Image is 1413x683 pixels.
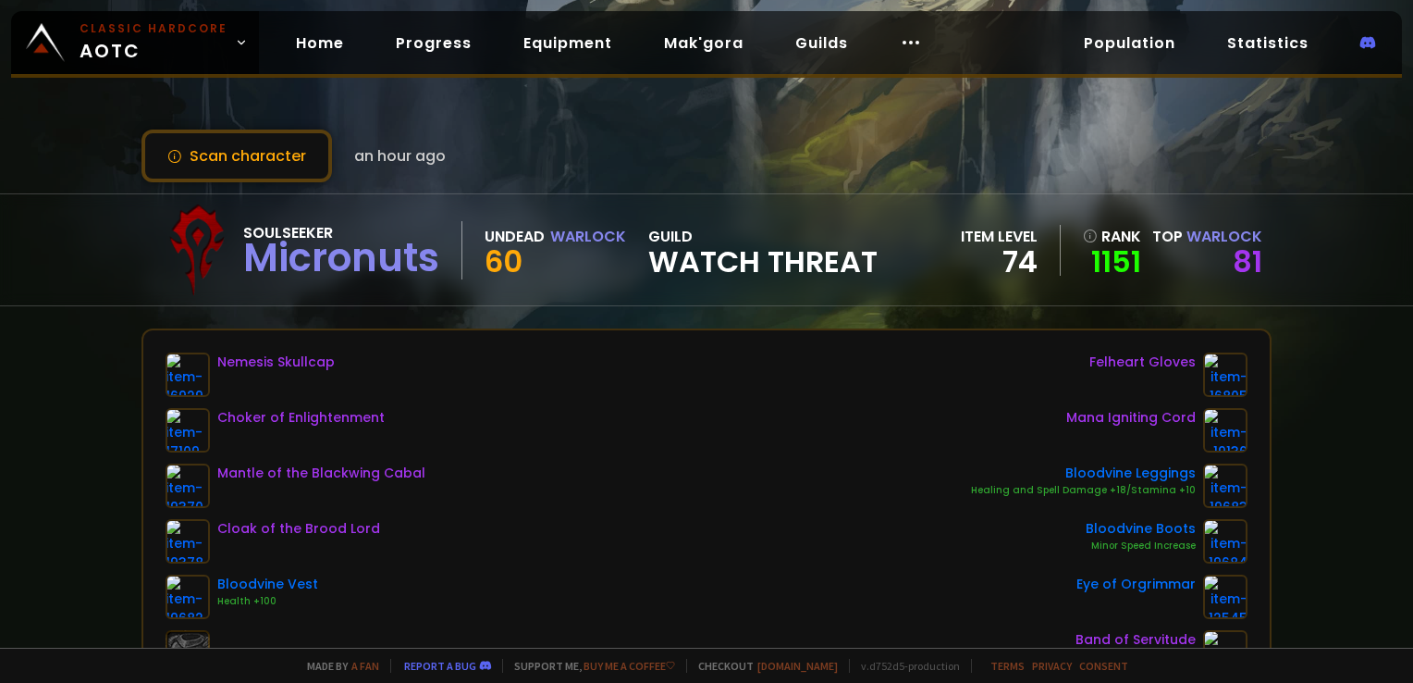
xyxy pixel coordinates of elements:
[485,241,522,282] span: 60
[1086,519,1196,539] div: Bloodvine Boots
[648,225,878,276] div: guild
[217,594,318,609] div: Health +100
[11,11,259,74] a: Classic HardcoreAOTC
[166,408,210,453] img: item-17109
[1203,353,1247,397] img: item-16805
[990,659,1025,673] a: Terms
[1233,241,1262,282] a: 81
[404,659,476,673] a: Report a bug
[296,659,379,673] span: Made by
[1083,225,1141,248] div: rank
[961,248,1038,276] div: 74
[217,575,318,594] div: Bloodvine Vest
[1212,24,1323,62] a: Statistics
[243,244,439,272] div: Micronuts
[1152,225,1262,248] div: Top
[80,20,227,65] span: AOTC
[1203,464,1247,508] img: item-19683
[1075,630,1196,650] div: Band of Servitude
[1203,408,1247,453] img: item-19136
[166,519,210,564] img: item-19378
[1076,575,1196,594] div: Eye of Orgrimmar
[780,24,863,62] a: Guilds
[217,353,335,372] div: Nemesis Skullcap
[166,464,210,508] img: item-19370
[509,24,627,62] a: Equipment
[166,575,210,619] img: item-19682
[971,464,1196,483] div: Bloodvine Leggings
[1203,519,1247,564] img: item-19684
[849,659,960,673] span: v. d752d5 - production
[584,659,675,673] a: Buy me a coffee
[141,130,332,182] button: Scan character
[243,221,439,244] div: Soulseeker
[1086,539,1196,553] div: Minor Speed Increase
[757,659,838,673] a: [DOMAIN_NAME]
[1069,24,1190,62] a: Population
[1079,659,1128,673] a: Consent
[351,659,379,673] a: a fan
[1089,353,1196,372] div: Felheart Gloves
[502,659,675,673] span: Support me,
[485,225,545,248] div: Undead
[217,408,385,428] div: Choker of Enlightenment
[1083,248,1141,276] a: 1151
[686,659,838,673] span: Checkout
[649,24,758,62] a: Mak'gora
[381,24,486,62] a: Progress
[217,464,425,483] div: Mantle of the Blackwing Cabal
[648,248,878,276] span: Watch Threat
[166,353,210,397] img: item-16929
[1186,226,1262,247] span: Warlock
[217,519,380,539] div: Cloak of the Brood Lord
[550,225,626,248] div: Warlock
[971,483,1196,498] div: Healing and Spell Damage +18/Stamina +10
[1032,659,1072,673] a: Privacy
[80,20,227,37] small: Classic Hardcore
[961,225,1038,248] div: item level
[354,144,446,168] span: an hour ago
[281,24,359,62] a: Home
[1203,575,1247,619] img: item-12545
[1066,408,1196,428] div: Mana Igniting Cord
